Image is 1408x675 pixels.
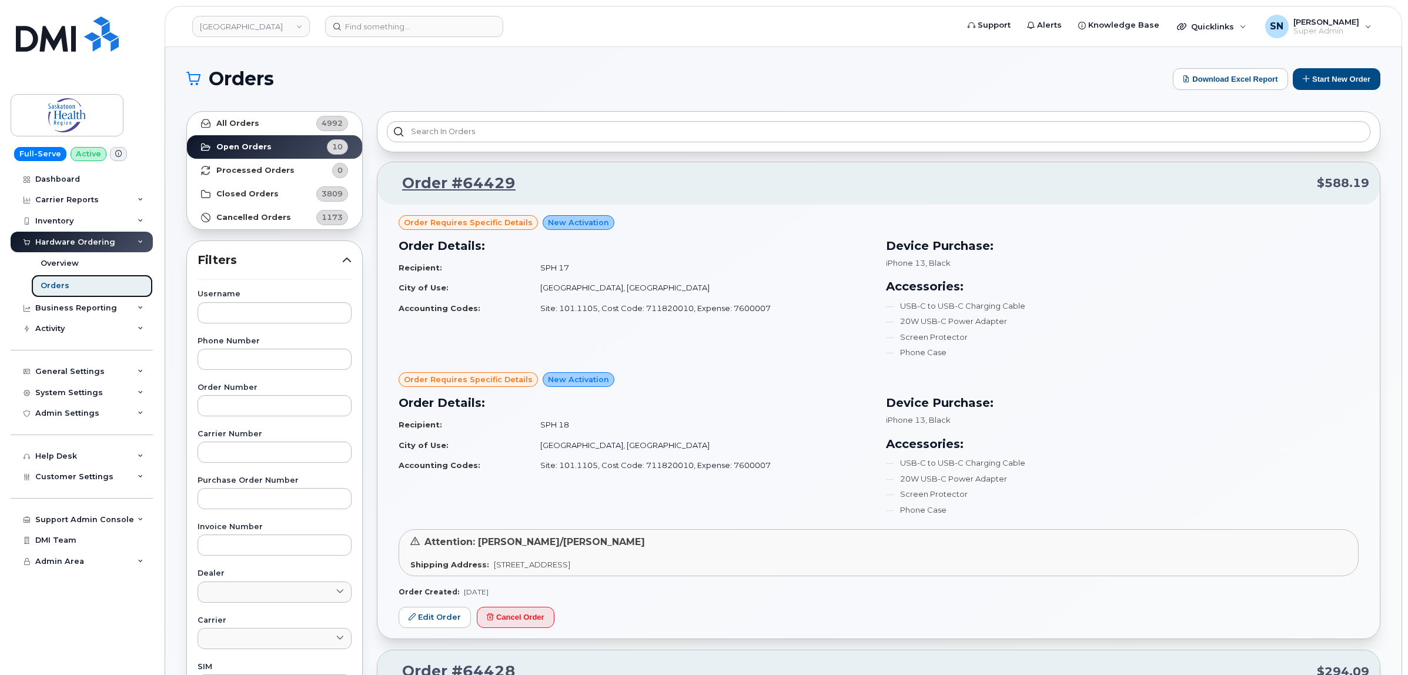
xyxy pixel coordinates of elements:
[886,300,1359,312] li: USB-C to USB-C Charging Cable
[886,473,1359,484] li: 20W USB-C Power Adapter
[216,166,295,175] strong: Processed Orders
[477,607,554,629] button: Cancel Order
[187,112,362,135] a: All Orders4992
[1357,624,1399,666] iframe: Messenger Launcher
[198,523,352,531] label: Invoice Number
[399,237,872,255] h3: Order Details:
[209,70,274,88] span: Orders
[198,570,352,577] label: Dealer
[399,420,442,429] strong: Recipient:
[530,415,872,435] td: SPH 18
[886,237,1359,255] h3: Device Purchase:
[464,587,489,596] span: [DATE]
[198,430,352,438] label: Carrier Number
[886,415,925,425] span: iPhone 13
[399,440,449,450] strong: City of Use:
[187,159,362,182] a: Processed Orders0
[410,560,489,569] strong: Shipping Address:
[925,258,951,268] span: , Black
[187,135,362,159] a: Open Orders10
[886,457,1359,469] li: USB-C to USB-C Charging Cable
[886,278,1359,295] h3: Accessories:
[1173,68,1288,90] button: Download Excel Report
[198,617,352,624] label: Carrier
[530,258,872,278] td: SPH 17
[198,252,342,269] span: Filters
[322,188,343,199] span: 3809
[925,415,951,425] span: , Black
[548,374,609,385] span: New Activation
[886,504,1359,516] li: Phone Case
[399,283,449,292] strong: City of Use:
[198,384,352,392] label: Order Number
[886,435,1359,453] h3: Accessories:
[187,182,362,206] a: Closed Orders3809
[399,460,480,470] strong: Accounting Codes:
[530,278,872,298] td: [GEOGRAPHIC_DATA], [GEOGRAPHIC_DATA]
[399,303,480,313] strong: Accounting Codes:
[886,332,1359,343] li: Screen Protector
[404,217,533,228] span: Order requires Specific details
[322,118,343,129] span: 4992
[886,394,1359,412] h3: Device Purchase:
[530,298,872,319] td: Site: 101.1105, Cost Code: 711820010, Expense: 7600007
[216,189,279,199] strong: Closed Orders
[1293,68,1380,90] button: Start New Order
[886,347,1359,358] li: Phone Case
[332,141,343,152] span: 10
[187,206,362,229] a: Cancelled Orders1173
[494,560,570,569] span: [STREET_ADDRESS]
[399,587,459,596] strong: Order Created:
[216,142,272,152] strong: Open Orders
[198,477,352,484] label: Purchase Order Number
[530,455,872,476] td: Site: 101.1105, Cost Code: 711820010, Expense: 7600007
[548,217,609,228] span: New Activation
[424,536,645,547] span: Attention: [PERSON_NAME]/[PERSON_NAME]
[399,607,471,629] a: Edit Order
[322,212,343,223] span: 1173
[886,258,925,268] span: iPhone 13
[388,173,516,194] a: Order #64429
[1317,175,1369,192] span: $588.19
[337,165,343,176] span: 0
[530,435,872,456] td: [GEOGRAPHIC_DATA], [GEOGRAPHIC_DATA]
[404,374,533,385] span: Order requires Specific details
[886,489,1359,500] li: Screen Protector
[387,121,1370,142] input: Search in orders
[399,263,442,272] strong: Recipient:
[886,316,1359,327] li: 20W USB-C Power Adapter
[198,337,352,345] label: Phone Number
[216,119,259,128] strong: All Orders
[399,394,872,412] h3: Order Details:
[198,290,352,298] label: Username
[216,213,291,222] strong: Cancelled Orders
[198,663,352,671] label: SIM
